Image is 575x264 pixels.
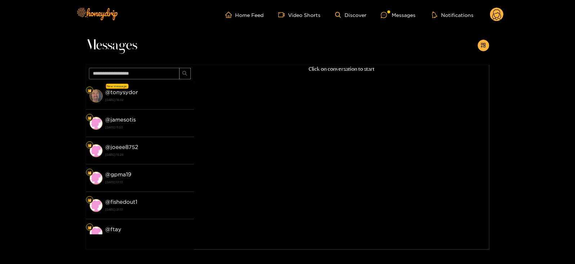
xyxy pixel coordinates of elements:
[105,124,190,131] strong: [DATE] 11:53
[86,37,138,54] span: Messages
[90,199,103,212] img: conversation
[87,171,92,175] img: Fan Level
[179,68,191,79] button: search
[278,12,321,18] a: Video Shorts
[182,71,188,77] span: search
[225,12,235,18] span: home
[87,116,92,120] img: Fan Level
[105,206,190,213] strong: [DATE] 21:13
[105,179,190,185] strong: [DATE] 17:13
[105,151,190,158] strong: [DATE] 15:28
[87,143,92,148] img: Fan Level
[105,171,132,177] strong: @ gpma19
[105,226,122,232] strong: @ ftay
[481,43,486,49] span: appstore-add
[430,11,476,18] button: Notifications
[478,40,489,51] button: appstore-add
[90,117,103,130] img: conversation
[106,84,129,89] div: New message
[87,225,92,230] img: Fan Level
[335,12,367,18] a: Discover
[105,116,136,123] strong: @ jamesotis
[105,144,139,150] strong: @ joeee8752
[105,97,190,103] strong: [DATE] 16:32
[105,199,138,205] strong: @ fishedout1
[105,89,138,95] strong: @ tonysydor
[87,198,92,202] img: Fan Level
[90,89,103,102] img: conversation
[87,88,92,93] img: Fan Level
[90,226,103,239] img: conversation
[194,65,489,73] p: Click on conversation to start
[90,144,103,157] img: conversation
[90,172,103,185] img: conversation
[278,12,288,18] span: video-camera
[105,234,190,240] strong: [DATE] 03:00
[225,12,264,18] a: Home Feed
[381,11,415,19] div: Messages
